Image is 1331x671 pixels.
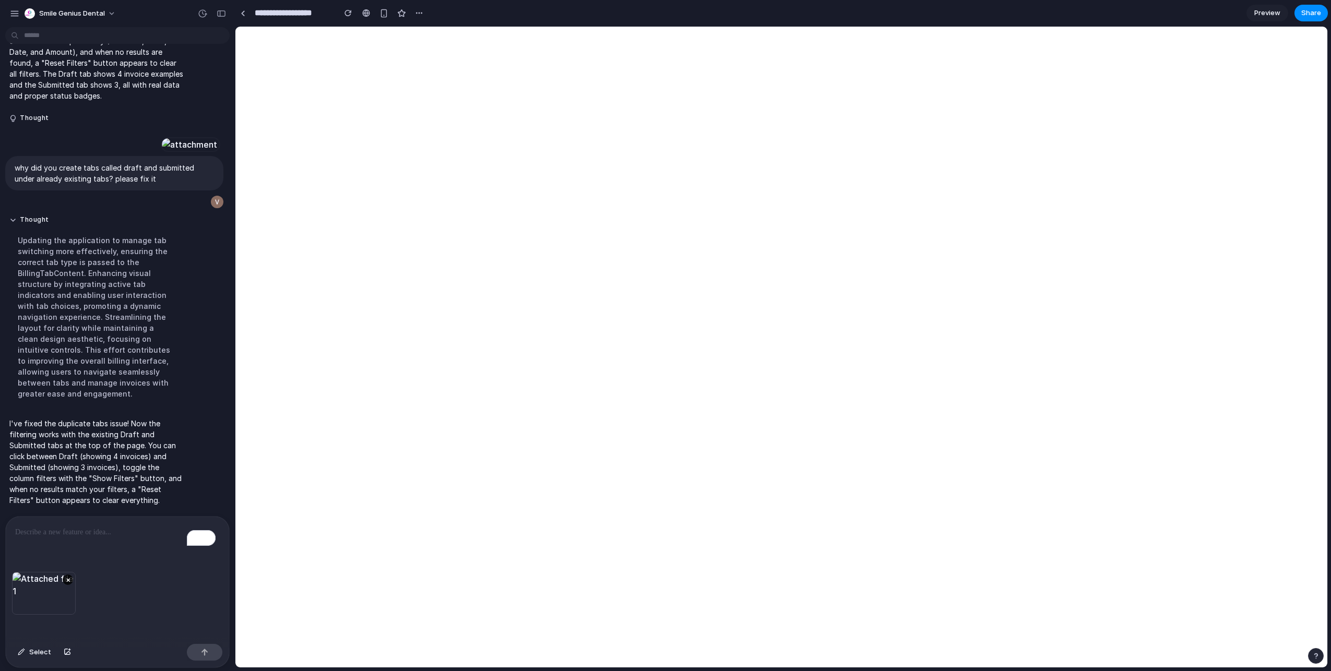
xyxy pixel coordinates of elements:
span: Share [1301,8,1321,18]
button: Smile Genius Dental [20,5,121,22]
p: I've added column filtering functionality with Draft and Submitted tabs. You can now toggle filte... [9,3,184,101]
button: Share [1294,5,1328,21]
p: I've fixed the duplicate tabs issue! Now the filtering works with the existing Draft and Submitte... [9,418,184,506]
span: Preview [1254,8,1280,18]
div: Updating the application to manage tab switching more effectively, ensuring the correct tab type ... [9,229,184,405]
iframe: To enrich screen reader interactions, please activate Accessibility in Grammarly extension settings [235,27,1327,667]
span: Smile Genius Dental [39,8,105,19]
div: To enrich screen reader interactions, please activate Accessibility in Grammarly extension settings [6,517,229,572]
p: why did you create tabs called draft and submitted under already existing tabs? please fix it [15,162,214,184]
a: Preview [1246,5,1288,21]
span: Select [29,647,51,657]
button: Select [13,644,56,661]
button: × [63,574,73,585]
